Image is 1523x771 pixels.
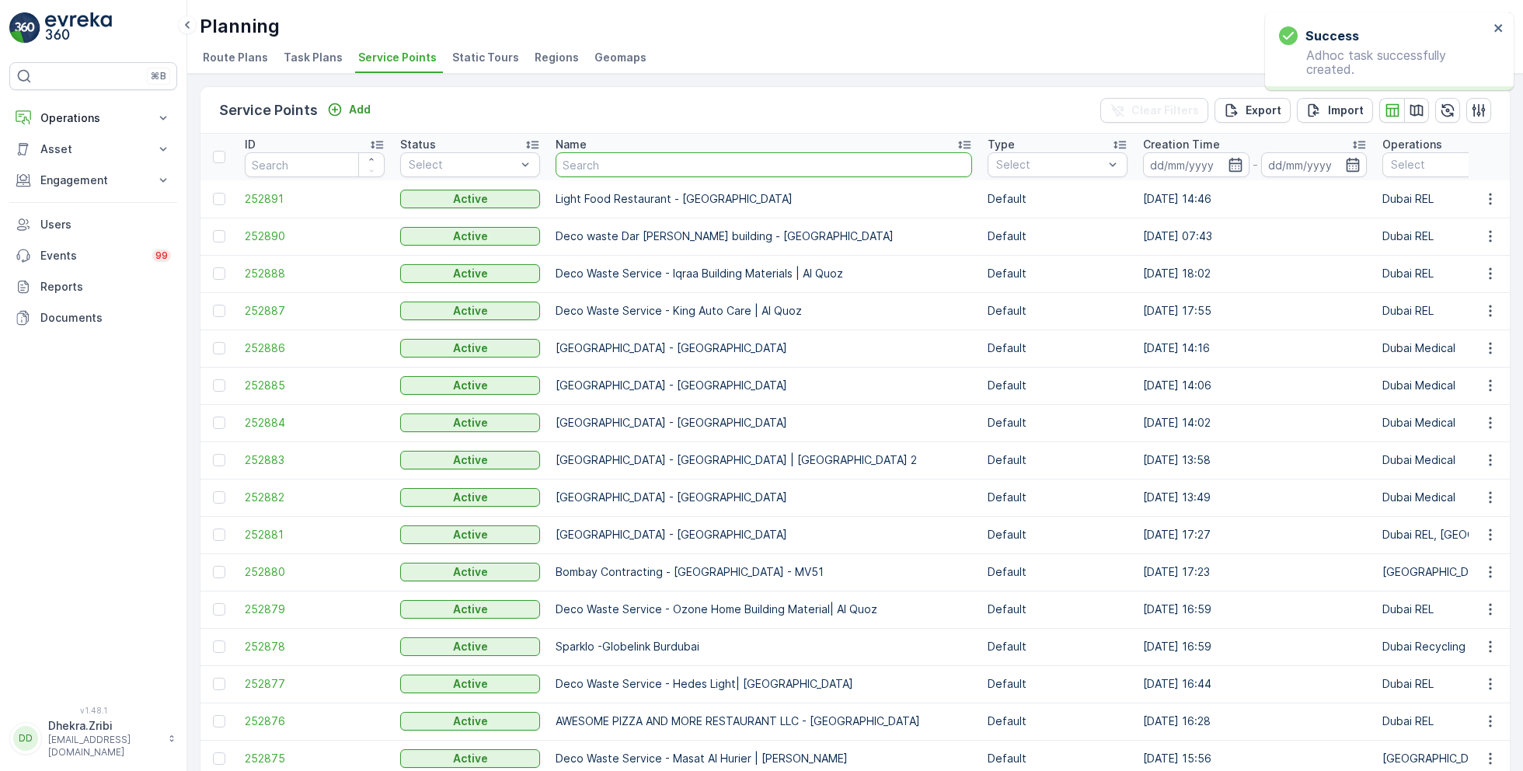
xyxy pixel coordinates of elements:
[9,134,177,165] button: Asset
[400,190,540,208] button: Active
[1135,218,1375,255] td: [DATE] 07:43
[400,600,540,619] button: Active
[1135,292,1375,330] td: [DATE] 17:55
[9,209,177,240] a: Users
[213,193,225,205] div: Toggle Row Selected
[556,152,972,177] input: Search
[400,525,540,544] button: Active
[988,137,1015,152] p: Type
[556,137,587,152] p: Name
[213,267,225,280] div: Toggle Row Selected
[1135,367,1375,404] td: [DATE] 14:06
[213,715,225,727] div: Toggle Row Selected
[535,50,579,65] span: Regions
[1135,180,1375,218] td: [DATE] 14:46
[245,602,385,617] a: 252879
[980,628,1135,665] td: Default
[453,266,488,281] p: Active
[1382,137,1442,152] p: Operations
[400,264,540,283] button: Active
[400,227,540,246] button: Active
[245,378,385,393] a: 252885
[245,490,385,505] a: 252882
[1131,103,1199,118] p: Clear Filters
[219,99,318,121] p: Service Points
[453,490,488,505] p: Active
[245,191,385,207] a: 252891
[213,342,225,354] div: Toggle Row Selected
[548,255,980,292] td: Deco Waste Service - Iqraa Building Materials | Al Quoz
[245,340,385,356] span: 252886
[453,303,488,319] p: Active
[48,718,160,734] p: Dhekra.Zribi
[245,676,385,692] a: 252877
[1328,103,1364,118] p: Import
[453,378,488,393] p: Active
[400,488,540,507] button: Active
[13,726,38,751] div: DD
[400,413,540,432] button: Active
[1100,98,1208,123] button: Clear Filters
[548,330,980,367] td: [GEOGRAPHIC_DATA] - [GEOGRAPHIC_DATA]
[9,240,177,271] a: Events99
[548,591,980,628] td: Deco Waste Service - Ozone Home Building Material| Al Quoz
[548,292,980,330] td: Deco Waste Service - King Auto Care | Al Quoz
[245,713,385,729] a: 252876
[453,340,488,356] p: Active
[980,553,1135,591] td: Default
[9,271,177,302] a: Reports
[245,229,385,244] a: 252890
[200,14,280,39] p: Planning
[453,676,488,692] p: Active
[548,180,980,218] td: Light Food Restaurant - [GEOGRAPHIC_DATA]
[245,152,385,177] input: Search
[400,339,540,358] button: Active
[400,563,540,581] button: Active
[453,191,488,207] p: Active
[1135,404,1375,441] td: [DATE] 14:02
[980,665,1135,703] td: Default
[980,292,1135,330] td: Default
[453,639,488,654] p: Active
[400,302,540,320] button: Active
[548,553,980,591] td: Bombay Contracting - [GEOGRAPHIC_DATA] - MV51
[213,603,225,616] div: Toggle Row Selected
[245,639,385,654] a: 252878
[980,441,1135,479] td: Default
[548,218,980,255] td: Deco waste Dar [PERSON_NAME] building - [GEOGRAPHIC_DATA]
[213,752,225,765] div: Toggle Row Selected
[9,165,177,196] button: Engagement
[453,527,488,542] p: Active
[980,218,1135,255] td: Default
[40,279,171,295] p: Reports
[213,305,225,317] div: Toggle Row Selected
[453,751,488,766] p: Active
[548,367,980,404] td: [GEOGRAPHIC_DATA] - [GEOGRAPHIC_DATA]
[452,50,519,65] span: Static Tours
[213,678,225,690] div: Toggle Row Selected
[9,706,177,715] span: v 1.48.1
[40,141,146,157] p: Asset
[1297,98,1373,123] button: Import
[213,566,225,578] div: Toggle Row Selected
[45,12,112,44] img: logo_light-DOdMpM7g.png
[245,303,385,319] a: 252887
[1135,516,1375,553] td: [DATE] 17:27
[213,417,225,429] div: Toggle Row Selected
[980,404,1135,441] td: Default
[980,516,1135,553] td: Default
[980,367,1135,404] td: Default
[203,50,268,65] span: Route Plans
[548,665,980,703] td: Deco Waste Service - Hedes Light| [GEOGRAPHIC_DATA]
[409,157,516,173] p: Select
[245,452,385,468] span: 252883
[1261,152,1368,177] input: dd/mm/yyyy
[245,751,385,766] a: 252875
[1143,152,1249,177] input: dd/mm/yyyy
